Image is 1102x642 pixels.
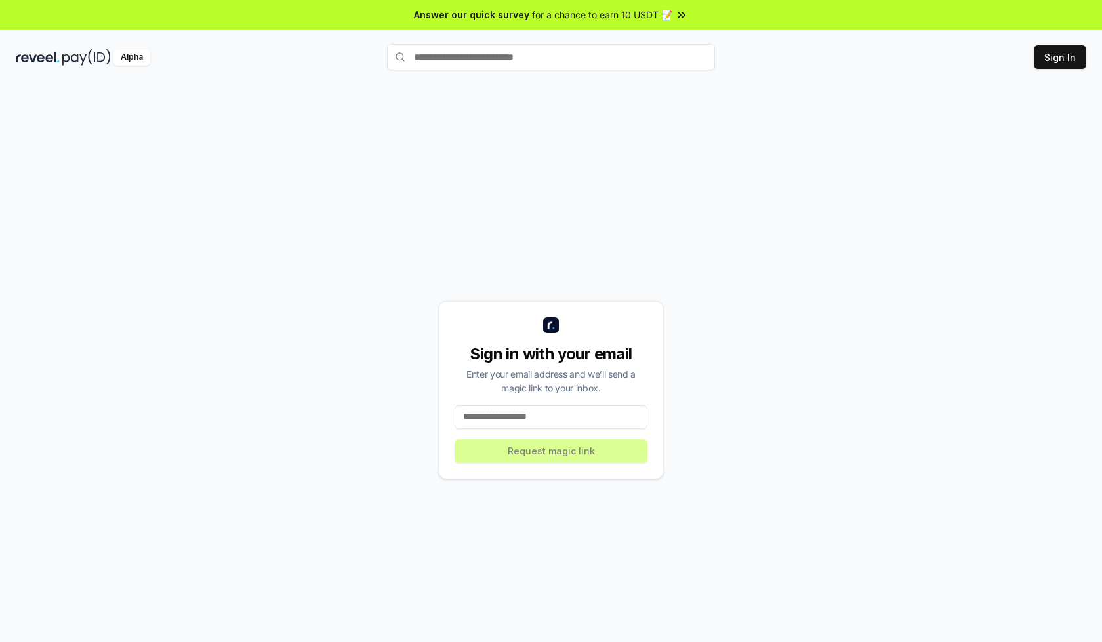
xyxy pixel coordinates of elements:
[414,8,529,22] span: Answer our quick survey
[455,367,647,395] div: Enter your email address and we’ll send a magic link to your inbox.
[532,8,672,22] span: for a chance to earn 10 USDT 📝
[62,49,111,66] img: pay_id
[113,49,150,66] div: Alpha
[16,49,60,66] img: reveel_dark
[543,317,559,333] img: logo_small
[1034,45,1086,69] button: Sign In
[455,344,647,365] div: Sign in with your email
